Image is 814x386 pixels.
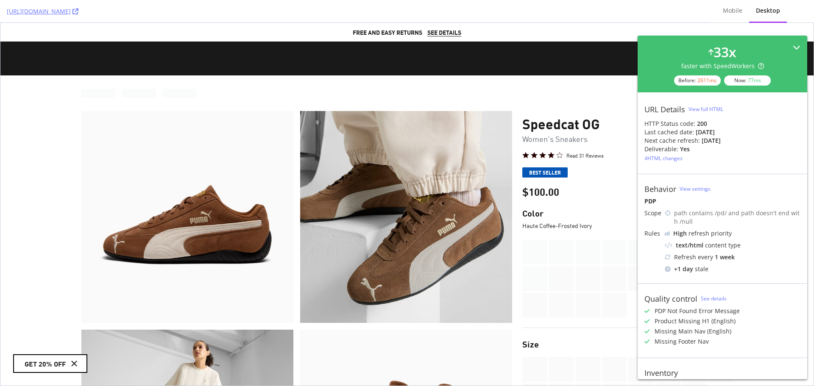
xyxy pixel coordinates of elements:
div: Refresh every [665,253,800,261]
div: faster with SpeedWorkers [681,62,764,70]
div: 4 HTML changes [644,155,683,162]
div: Product Missing H1 (English) [655,317,736,325]
div: High [673,229,687,238]
div: refresh priority [673,229,732,238]
span: $100.00 [522,161,559,175]
a: [URL][DOMAIN_NAME] [7,7,78,16]
div: 1 week [715,253,735,261]
div: Rules [644,229,661,238]
div: View full HTML [689,106,723,113]
a: Read 31 Reviews [566,129,603,136]
p: Size [522,315,538,327]
h1: Speedcat OG [522,93,732,108]
a: View settings [680,185,711,192]
a: See details [701,295,727,302]
strong: 200 [697,119,707,128]
div: Next cache refresh: [644,136,700,145]
span: Best Seller [522,144,567,155]
div: text/html [676,241,703,250]
div: Quality control [644,294,697,303]
div: Last cached date: [644,128,694,136]
div: Missing Main Nav (English) [655,327,731,336]
button: GET 20% OFF [14,332,86,349]
div: Behavior [644,184,676,194]
p: Color [522,185,732,195]
div: PDP Not Found Error Message [655,307,740,315]
div: stale [665,265,800,273]
div: Now: [724,75,771,86]
p: Haute Coffee-Frosted Ivory [522,199,732,207]
div: Before: [674,75,721,86]
div: Yes [680,145,690,153]
img: Speedcat OG Women's Sneakers, Haute Coffee-Frosted Ivory, extralarge [81,88,293,300]
p: Women's Sneakers [522,110,732,122]
div: HTTP Status code: [644,119,800,128]
div: + 1 day [674,265,693,273]
div: 77 ms [748,77,761,84]
img: cRr4yx4cyByr8BeLxltRlzBPIAAAAAElFTkSuQmCC [665,231,670,236]
div: 2611 ms [697,77,716,84]
div: Deliverable: [644,145,678,153]
img: Speedcat OG Women's Sneakers, Haute Coffee-Frosted Ivory, extralarge [300,88,512,300]
div: Desktop [756,6,780,15]
div: [DATE] [696,128,715,136]
div: [DATE] [702,136,721,145]
div: Mobile [723,6,742,15]
div: URL Details [644,105,685,114]
div: Missing Footer Nav [655,337,709,346]
div: GET 20% OFF [24,336,65,346]
div: 33 x [714,42,736,62]
span: FREE AND EASY RETURNS [352,5,422,14]
div: PDP [644,197,800,205]
div: path contains /pd/ and path doesn't end with /null [674,209,800,226]
button: View full HTML [689,103,723,116]
div: Scope [644,209,661,217]
a: SEE DETAILS [427,5,461,14]
div: content type [665,241,800,250]
button: 4HTML changes [644,153,683,164]
div: Inventory [644,368,678,378]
